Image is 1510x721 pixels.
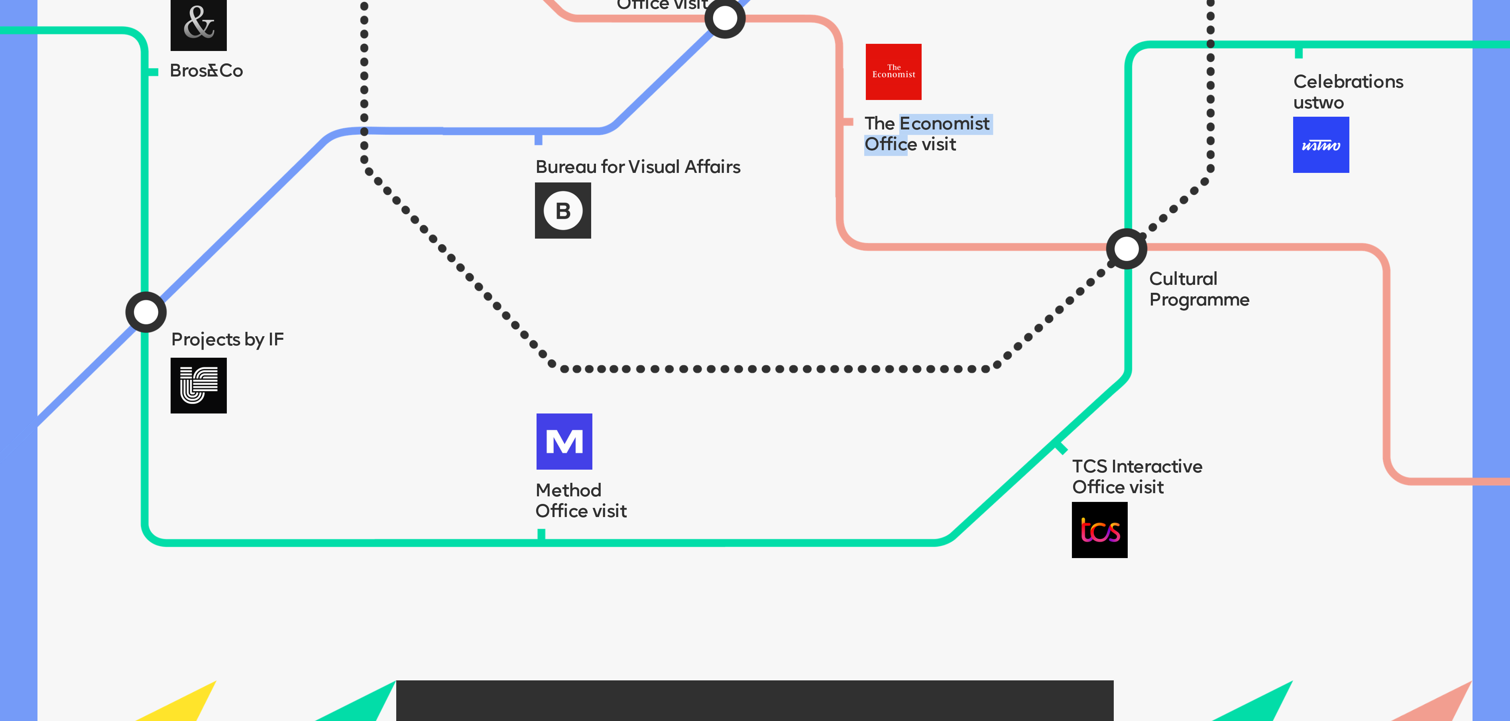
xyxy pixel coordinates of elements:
img: image-99ace58d-9d03-48fc-a71b-60177de12486.png [537,413,593,470]
span: Method [535,482,601,501]
img: image-cdb2481f-f502-4675-b4b8-3a35def9442f.png [171,358,227,414]
span: The Economist [864,116,989,134]
span: Projects by IF [171,331,284,349]
img: image-bbf677d6-cd5e-4e53-98bb-36378ec48cbd.png [535,182,591,239]
span: Bros&Co [169,62,243,80]
span: TCS Interactive [1072,458,1203,477]
img: image-3673c25d-846b-4177-8481-60f385fc17b1.png [1293,117,1349,173]
img: image-88c7ec0b-063c-4039-9013-e87cb27bf7d8.png [1072,502,1128,558]
span: Office visit [535,503,627,521]
span: Bureau for Visual Affairs [535,159,740,177]
span: Office visit [864,136,956,155]
span: Cultural Programme [1149,271,1250,310]
span: Office visit [1072,480,1164,498]
span: Celebrations ustwo [1293,73,1403,112]
img: image-35fd37db-bb34-47ca-a07e-b5a9004cb1f1.png [866,44,922,100]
